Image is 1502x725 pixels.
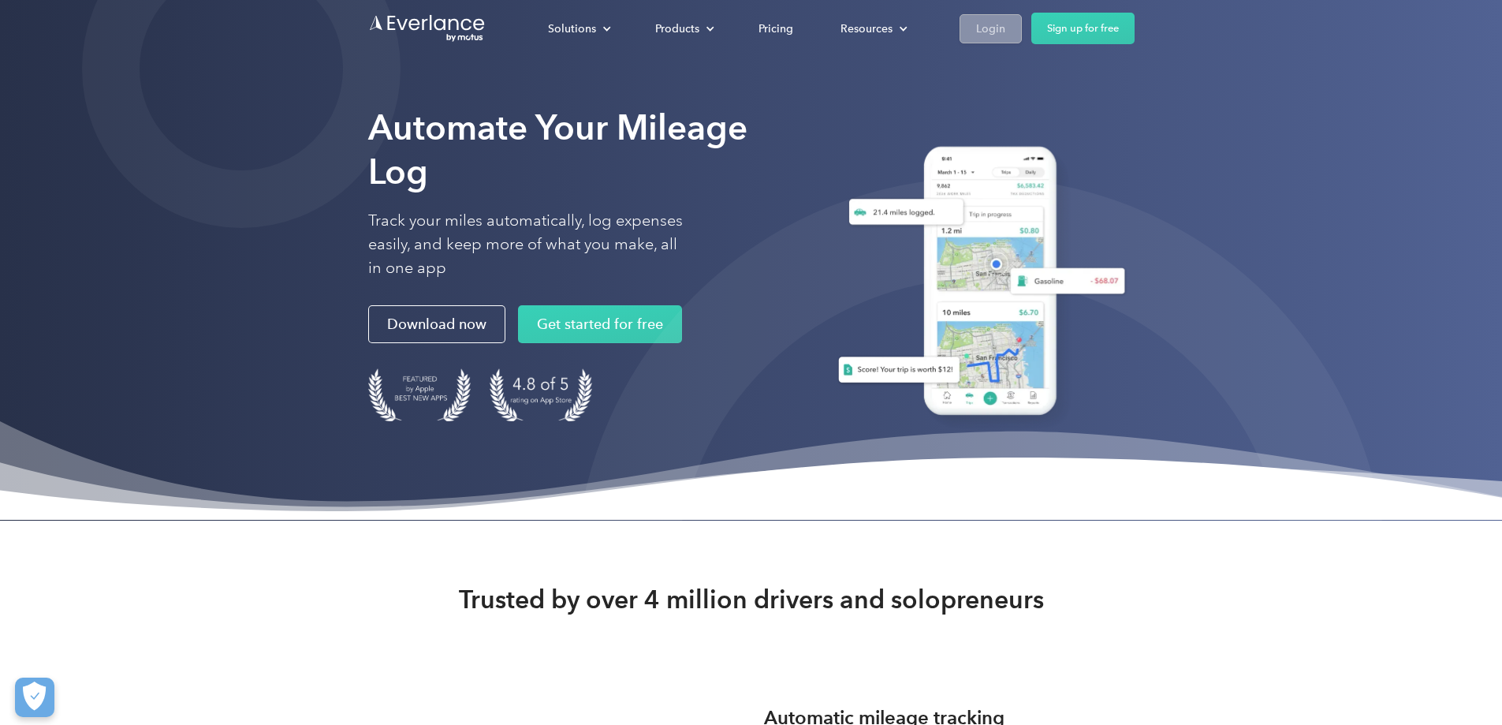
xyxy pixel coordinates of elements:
[743,15,809,43] a: Pricing
[840,19,893,39] div: Resources
[459,584,1044,615] strong: Trusted by over 4 million drivers and solopreneurs
[368,368,471,421] img: Badge for Featured by Apple Best New Apps
[976,19,1005,39] div: Login
[639,15,727,43] div: Products
[15,678,54,717] button: Cookies Settings
[758,19,793,39] div: Pricing
[490,368,592,421] img: 4.9 out of 5 stars on the app store
[655,19,699,39] div: Products
[1031,13,1135,44] a: Sign up for free
[548,19,596,39] div: Solutions
[819,134,1135,433] img: Everlance, mileage tracker app, expense tracking app
[368,13,486,43] a: Go to homepage
[368,107,747,192] strong: Automate Your Mileage Log
[518,305,682,343] a: Get started for free
[825,15,920,43] div: Resources
[368,305,505,343] a: Download now
[532,15,624,43] div: Solutions
[960,14,1022,43] a: Login
[368,209,684,280] p: Track your miles automatically, log expenses easily, and keep more of what you make, all in one app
